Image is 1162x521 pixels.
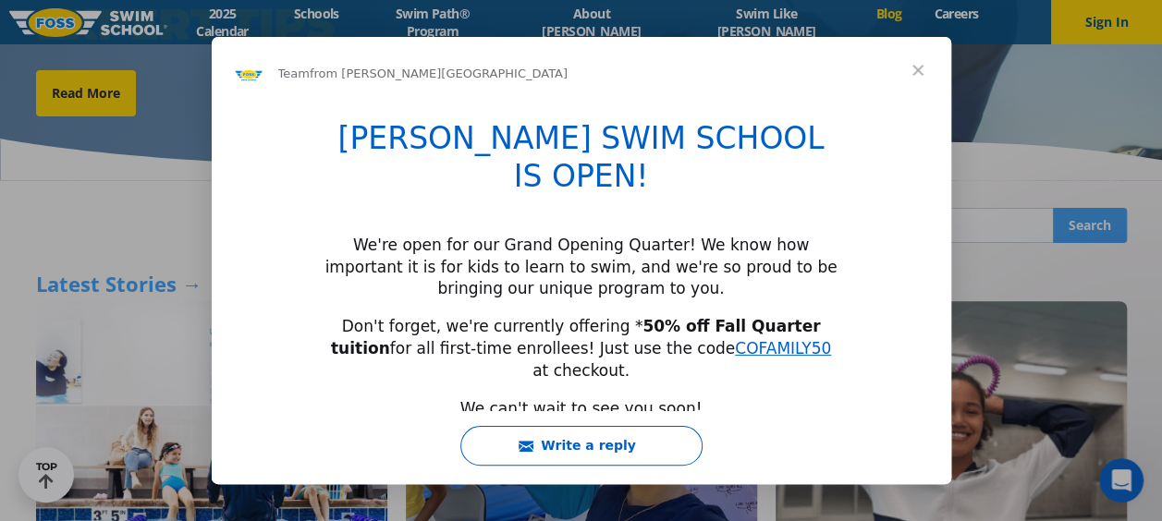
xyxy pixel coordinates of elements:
[324,316,838,382] div: Don't forget, we're currently offering * for all first-time enrollees! Just use the code at check...
[324,398,838,420] div: We can't wait to see you soon!
[278,67,310,80] span: Team
[331,317,820,357] b: 50% off Fall Quarter tuition
[324,120,838,207] h1: [PERSON_NAME] SWIM SCHOOL IS OPEN!
[324,235,838,300] div: We're open for our Grand Opening Quarter! We know how important it is for kids to learn to swim, ...
[310,67,568,80] span: from [PERSON_NAME][GEOGRAPHIC_DATA]
[460,426,703,466] button: Write a reply
[735,339,831,357] a: COFAMILY50
[885,37,951,103] span: Close
[234,59,263,89] img: Profile image for Team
